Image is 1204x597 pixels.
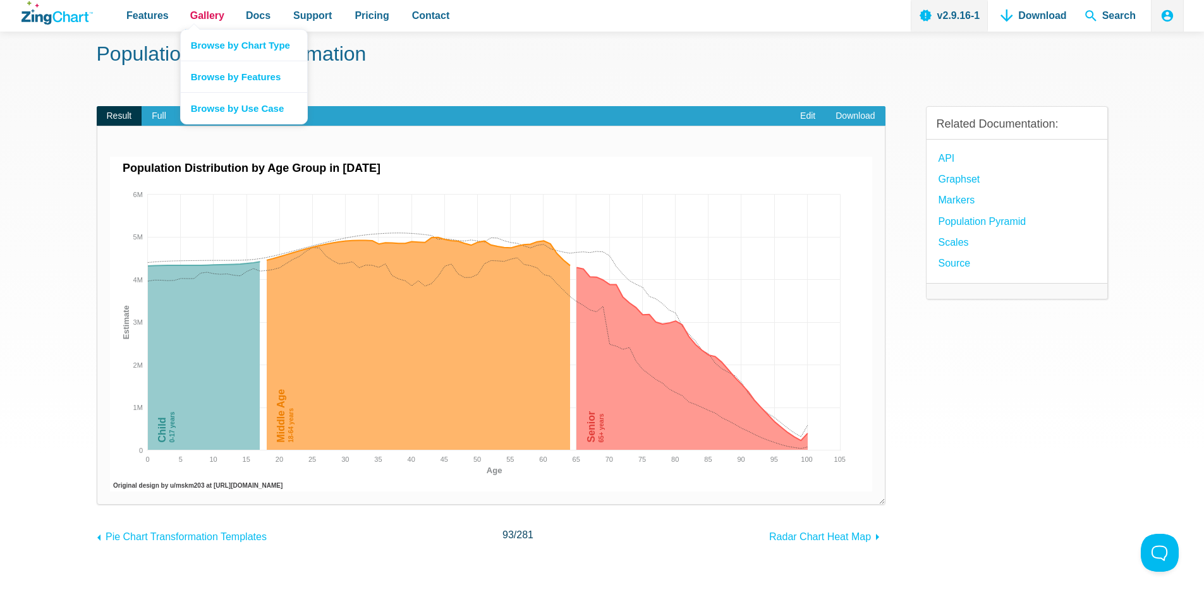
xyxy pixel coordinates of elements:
[502,526,533,543] span: /
[97,106,142,126] span: Result
[21,1,93,25] a: ZingChart Logo. Click to return to the homepage
[939,234,969,251] a: Scales
[790,106,825,126] a: Edit
[106,531,267,542] span: Pie Chart Transformation Templates
[97,525,267,545] a: Pie Chart Transformation Templates
[190,7,224,24] span: Gallery
[939,150,955,167] a: API
[769,531,871,542] span: Radar Chart Heat Map
[246,7,271,24] span: Docs
[769,525,885,545] a: Radar Chart Heat Map
[181,61,307,92] a: Browse by Features
[412,7,450,24] span: Contact
[293,7,332,24] span: Support
[939,191,975,208] a: Markers
[1141,534,1179,572] iframe: Toggle Customer Support
[516,529,533,540] span: 281
[939,213,1026,230] a: Population Pyramid
[502,529,514,540] span: 93
[181,92,307,124] a: Browse by Use Case
[939,171,980,188] a: Graphset
[181,30,307,61] a: Browse by Chart Type
[939,255,971,272] a: source
[142,106,176,126] span: Full
[97,41,1108,69] h1: Population Pyramid Animation
[97,126,885,504] div: ​
[825,106,885,126] a: Download
[355,7,389,24] span: Pricing
[176,106,221,126] span: HTML
[937,117,1097,131] h3: Related Documentation:
[126,7,169,24] span: Features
